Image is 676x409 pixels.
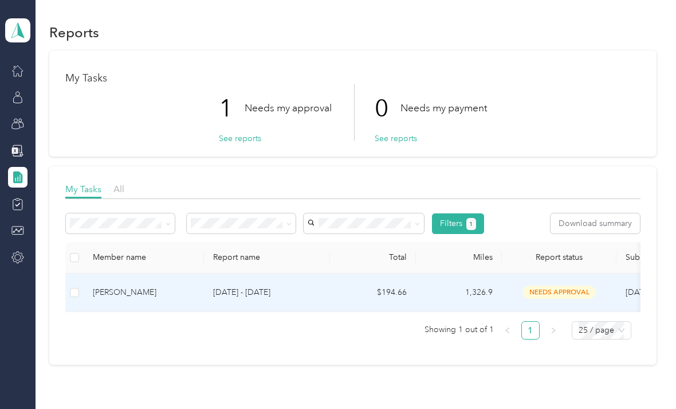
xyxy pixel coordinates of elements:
a: 1 [522,322,539,339]
p: [DATE] - [DATE] [213,286,321,299]
span: All [113,184,124,194]
h1: My Tasks [65,72,640,84]
div: Member name [93,252,195,262]
p: 1 [219,84,245,133]
div: [PERSON_NAME] [93,286,195,299]
p: 0 [375,84,400,133]
button: left [498,321,517,340]
span: 1 [469,219,473,229]
h1: Reports [49,26,99,38]
button: right [544,321,563,340]
button: 1 [466,218,476,230]
iframe: Everlance-gr Chat Button Frame [612,345,676,409]
div: Total [339,252,407,262]
li: 1 [521,321,540,340]
span: Showing 1 out of 1 [425,321,494,338]
div: Page Size [572,321,631,340]
button: Download summary [551,213,640,233]
button: Filters1 [432,213,484,234]
th: Report name [204,242,330,274]
span: needs approval [523,286,595,299]
button: See reports [375,133,417,145]
span: left [504,327,511,334]
p: Needs my payment [400,101,487,115]
li: Previous Page [498,321,517,340]
span: 25 / page [579,322,624,339]
span: right [550,327,557,334]
th: Member name [84,242,204,274]
span: Report status [511,252,607,262]
p: Needs my approval [245,101,332,115]
li: Next Page [544,321,563,340]
span: My Tasks [65,184,101,194]
div: Miles [425,252,493,262]
td: $194.66 [330,274,416,312]
span: [DATE] [626,287,651,297]
button: See reports [219,133,261,145]
td: 1,326.9 [416,274,502,312]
